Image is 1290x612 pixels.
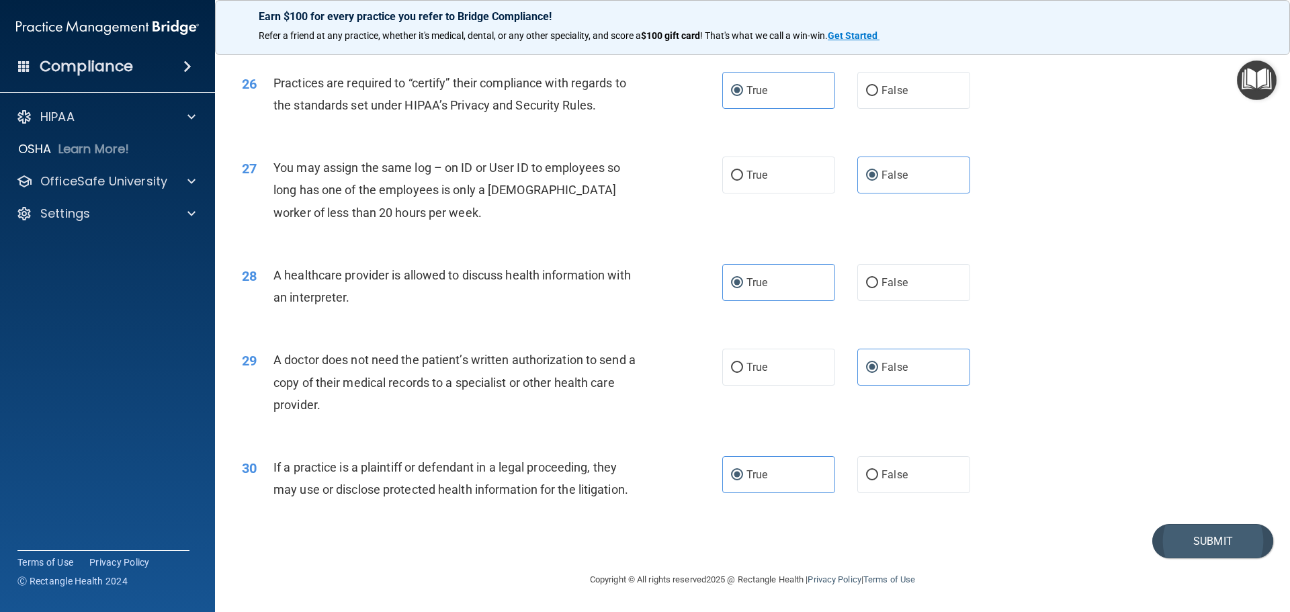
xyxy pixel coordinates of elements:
[259,30,641,41] span: Refer a friend at any practice, whether it's medical, dental, or any other speciality, and score a
[746,468,767,481] span: True
[507,558,998,601] div: Copyright © All rights reserved 2025 @ Rectangle Health | |
[866,470,878,480] input: False
[273,161,620,219] span: You may assign the same log – on ID or User ID to employees so long has one of the employees is o...
[40,57,133,76] h4: Compliance
[881,468,908,481] span: False
[242,460,257,476] span: 30
[242,161,257,177] span: 27
[242,353,257,369] span: 29
[866,363,878,373] input: False
[746,361,767,374] span: True
[700,30,828,41] span: ! That's what we call a win-win.
[863,574,915,584] a: Terms of Use
[808,574,861,584] a: Privacy Policy
[828,30,877,41] strong: Get Started
[731,363,743,373] input: True
[17,574,128,588] span: Ⓒ Rectangle Health 2024
[273,76,626,112] span: Practices are required to “certify” their compliance with regards to the standards set under HIPA...
[1223,519,1274,570] iframe: Drift Widget Chat Controller
[89,556,150,569] a: Privacy Policy
[259,10,1246,23] p: Earn $100 for every practice you refer to Bridge Compliance!
[16,173,196,189] a: OfficeSafe University
[40,109,75,125] p: HIPAA
[641,30,700,41] strong: $100 gift card
[746,84,767,97] span: True
[828,30,879,41] a: Get Started
[881,169,908,181] span: False
[16,109,196,125] a: HIPAA
[16,206,196,222] a: Settings
[866,278,878,288] input: False
[881,361,908,374] span: False
[881,84,908,97] span: False
[1237,60,1277,100] button: Open Resource Center
[731,171,743,181] input: True
[16,14,199,41] img: PMB logo
[273,460,628,496] span: If a practice is a plaintiff or defendant in a legal proceeding, they may use or disclose protect...
[273,353,636,411] span: A doctor does not need the patient’s written authorization to send a copy of their medical record...
[866,86,878,96] input: False
[866,171,878,181] input: False
[746,169,767,181] span: True
[18,141,52,157] p: OSHA
[17,556,73,569] a: Terms of Use
[40,206,90,222] p: Settings
[58,141,130,157] p: Learn More!
[40,173,167,189] p: OfficeSafe University
[731,86,743,96] input: True
[746,276,767,289] span: True
[273,268,631,304] span: A healthcare provider is allowed to discuss health information with an interpreter.
[731,470,743,480] input: True
[1152,524,1273,558] button: Submit
[242,76,257,92] span: 26
[881,276,908,289] span: False
[242,268,257,284] span: 28
[731,278,743,288] input: True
